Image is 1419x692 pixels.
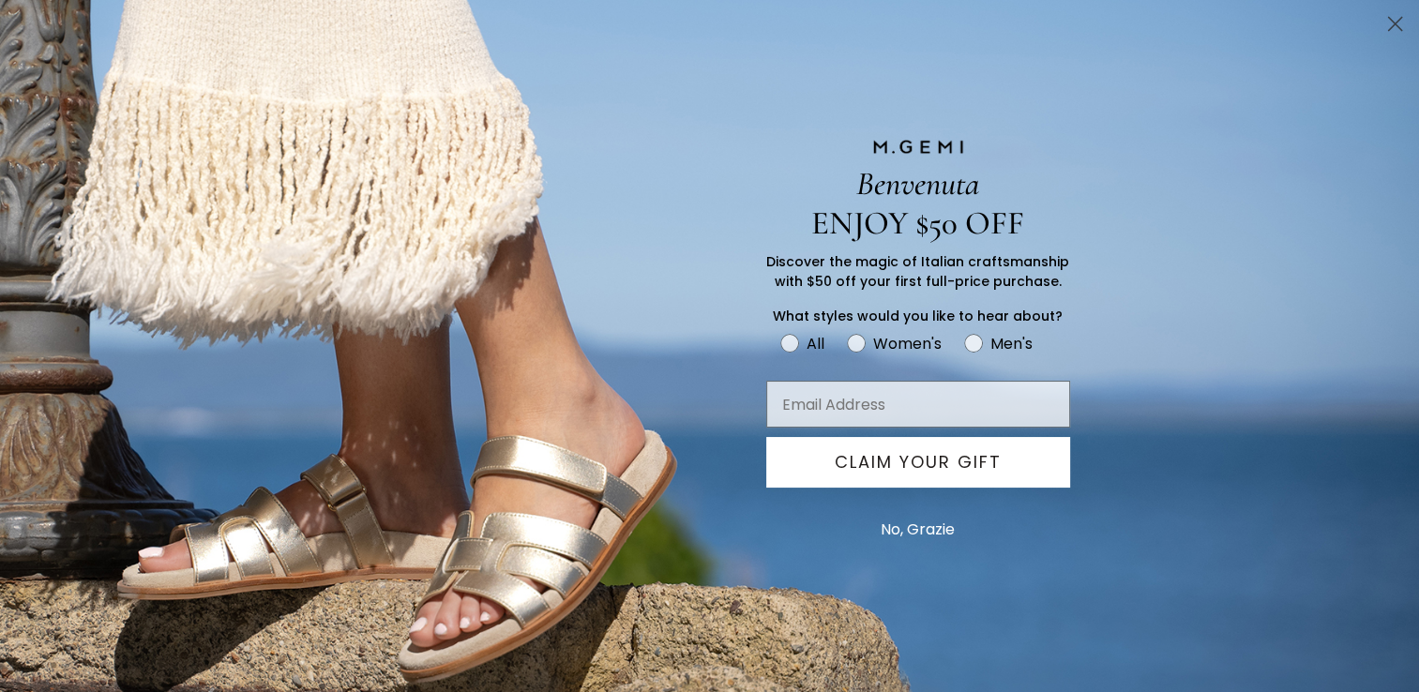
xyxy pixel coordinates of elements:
[807,332,824,355] div: All
[1379,8,1411,40] button: Close dialog
[773,307,1063,325] span: What styles would you like to hear about?
[766,381,1070,428] input: Email Address
[811,203,1024,243] span: ENJOY $50 OFF
[856,164,979,203] span: Benvenuta
[873,332,942,355] div: Women's
[766,437,1070,488] button: CLAIM YOUR GIFT
[766,252,1069,291] span: Discover the magic of Italian craftsmanship with $50 off your first full-price purchase.
[871,506,964,553] button: No, Grazie
[990,332,1033,355] div: Men's
[871,139,965,156] img: M.GEMI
